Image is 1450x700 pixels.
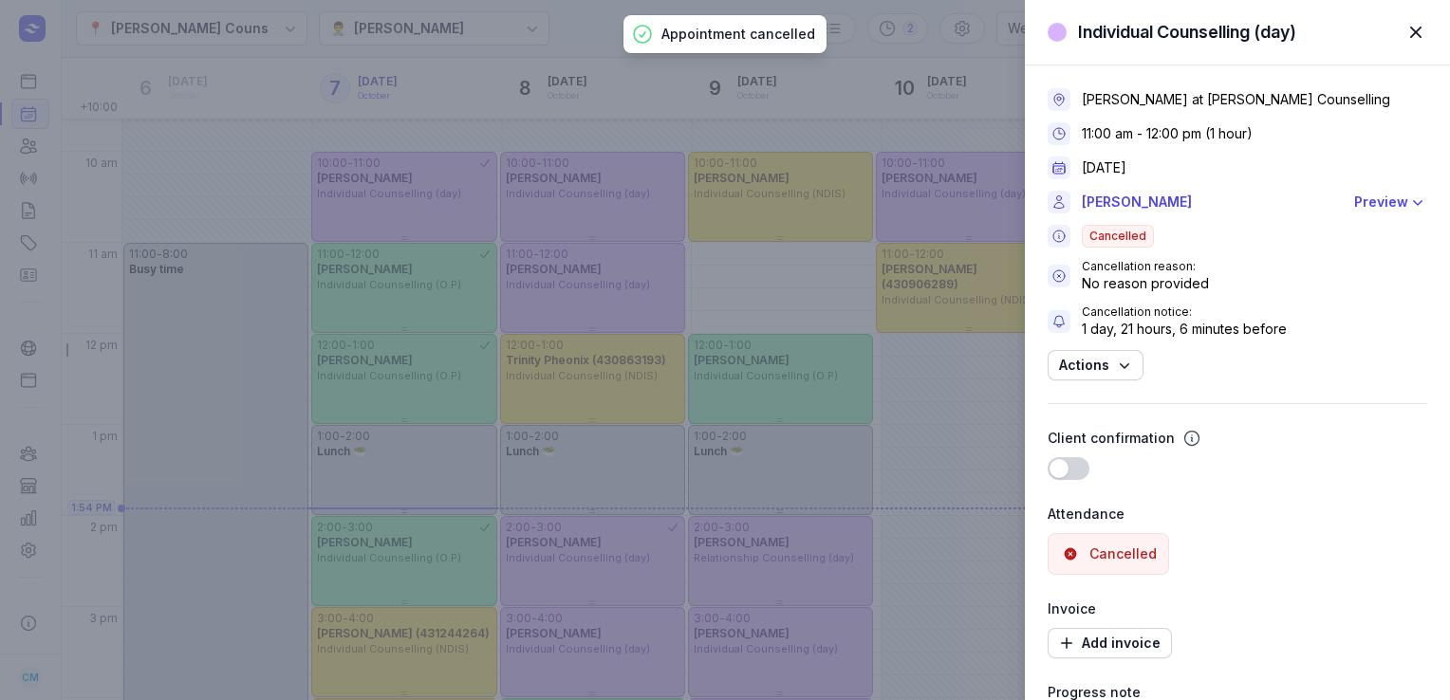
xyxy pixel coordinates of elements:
[1048,598,1427,620] div: Invoice
[1048,427,1175,450] div: Client confirmation
[1082,320,1287,339] div: 1 day, 21 hours, 6 minutes before
[1082,191,1343,213] a: [PERSON_NAME]
[1089,544,1157,563] div: Cancelled
[1059,354,1132,377] span: Actions
[1082,274,1209,293] div: No reason provided
[1082,259,1209,274] div: Cancellation reason:
[1082,304,1287,320] div: Cancellation notice:
[1059,632,1161,654] span: Add invoice
[1048,350,1143,380] button: Actions
[1082,124,1253,143] div: 11:00 am - 12:00 pm (1 hour)
[1082,158,1126,177] div: [DATE]
[1354,191,1427,213] button: Preview
[1048,503,1427,525] div: Attendance
[1082,90,1390,109] div: [PERSON_NAME] at [PERSON_NAME] Counselling
[1082,225,1154,248] span: Cancelled
[1078,21,1296,44] div: Individual Counselling (day)
[1354,191,1408,213] div: Preview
